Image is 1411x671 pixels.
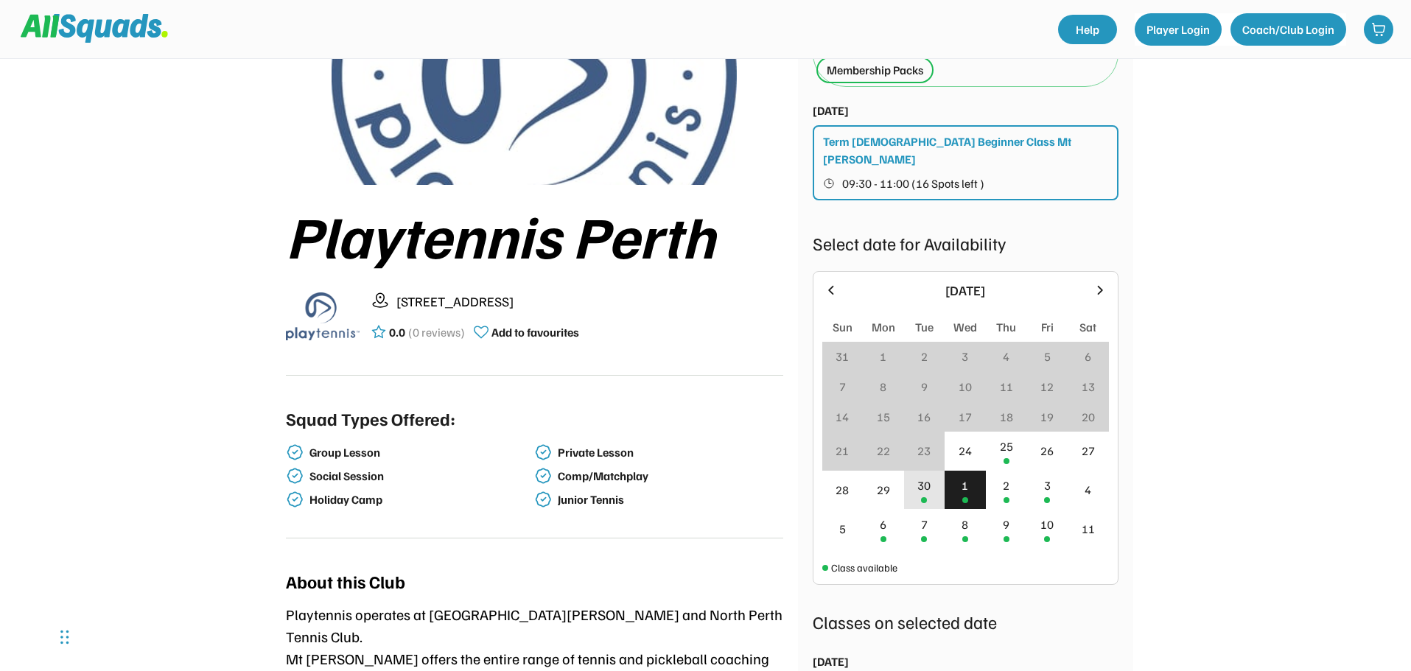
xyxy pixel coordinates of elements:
div: (0 reviews) [408,323,465,341]
div: 13 [1082,378,1095,396]
div: 6 [1085,348,1091,365]
div: 24 [959,442,972,460]
img: check-verified-01.svg [286,443,304,461]
div: 4 [1085,481,1091,499]
div: 9 [1003,516,1009,533]
button: Coach/Club Login [1230,13,1346,46]
div: Sun [833,318,852,336]
div: Squad Types Offered: [286,405,455,432]
img: check-verified-01.svg [286,491,304,508]
div: 16 [917,408,931,426]
div: 4 [1003,348,1009,365]
div: 2 [1003,477,1009,494]
div: Social Session [309,469,532,483]
div: Wed [953,318,977,336]
div: 8 [880,378,886,396]
div: 15 [877,408,890,426]
div: 10 [959,378,972,396]
div: 1 [962,477,968,494]
div: 23 [917,442,931,460]
div: 3 [962,348,968,365]
div: 1 [880,348,886,365]
img: check-verified-01.svg [286,467,304,485]
div: Class available [831,560,897,575]
div: 30 [917,477,931,494]
div: 5 [1044,348,1051,365]
div: Classes on selected date [813,608,1118,635]
a: Help [1058,15,1117,44]
div: 11 [1082,520,1095,538]
div: 8 [962,516,968,533]
div: Term [DEMOGRAPHIC_DATA] Beginner Class Mt [PERSON_NAME] [823,133,1110,168]
div: Private Lesson [558,446,780,460]
div: 31 [836,348,849,365]
div: Tue [915,318,934,336]
div: 19 [1040,408,1054,426]
div: [DATE] [847,281,1084,301]
div: 9 [921,378,928,396]
div: 14 [836,408,849,426]
div: 18 [1000,408,1013,426]
img: playtennis%20blue%20logo%201.png [286,279,360,353]
img: Squad%20Logo.svg [21,14,168,42]
div: 25 [1000,438,1013,455]
img: shopping-cart-01%20%281%29.svg [1371,22,1386,37]
button: Player Login [1135,13,1222,46]
div: 17 [959,408,972,426]
div: Junior Tennis [558,493,780,507]
div: About this Club [286,568,405,594]
div: [DATE] [813,653,849,670]
div: 27 [1082,442,1095,460]
div: 20 [1082,408,1095,426]
div: Holiday Camp [309,493,532,507]
div: 2 [921,348,928,365]
div: Select date for Availability [813,230,1118,256]
div: Mon [872,318,895,336]
div: Thu [996,318,1016,336]
div: 7 [839,378,846,396]
div: 3 [1044,477,1051,494]
img: check-verified-01.svg [534,467,552,485]
div: 0.0 [389,323,405,341]
div: 26 [1040,442,1054,460]
img: check-verified-01.svg [534,491,552,508]
div: 5 [839,520,846,538]
div: Sat [1079,318,1096,336]
div: 11 [1000,378,1013,396]
div: 28 [836,481,849,499]
div: Membership Packs [827,61,923,79]
div: [STREET_ADDRESS] [396,292,783,312]
button: 09:30 - 11:00 (16 Spots left ) [823,174,1110,193]
span: 09:30 - 11:00 (16 Spots left ) [842,178,984,189]
div: 21 [836,442,849,460]
div: Playtennis Perth [286,203,783,267]
div: Group Lesson [309,446,532,460]
div: 7 [921,516,928,533]
div: 22 [877,442,890,460]
div: Fri [1041,318,1054,336]
div: Add to favourites [491,323,579,341]
div: Comp/Matchplay [558,469,780,483]
div: 29 [877,481,890,499]
div: 6 [880,516,886,533]
div: [DATE] [813,102,849,119]
img: check-verified-01.svg [534,443,552,461]
div: 12 [1040,378,1054,396]
div: 10 [1040,516,1054,533]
